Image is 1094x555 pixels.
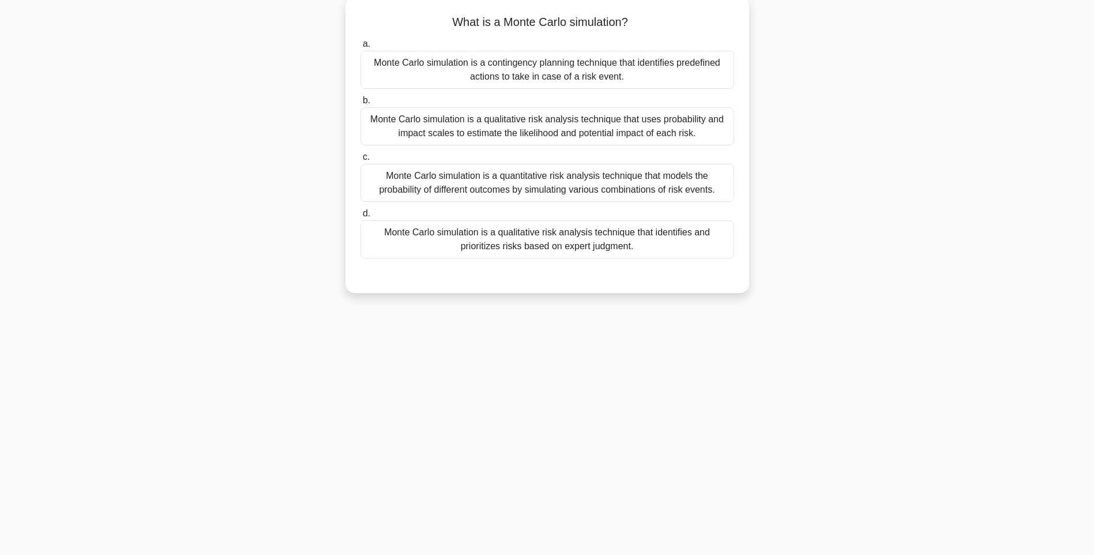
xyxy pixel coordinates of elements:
[363,95,370,105] span: b.
[359,15,735,30] h5: What is a Monte Carlo simulation?
[363,152,370,162] span: c.
[363,39,370,48] span: a.
[360,164,734,202] div: Monte Carlo simulation is a quantitative risk analysis technique that models the probability of d...
[360,107,734,145] div: Monte Carlo simulation is a qualitative risk analysis technique that uses probability and impact ...
[363,208,370,218] span: d.
[360,220,734,258] div: Monte Carlo simulation is a qualitative risk analysis technique that identifies and prioritizes r...
[360,51,734,89] div: Monte Carlo simulation is a contingency planning technique that identifies predefined actions to ...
